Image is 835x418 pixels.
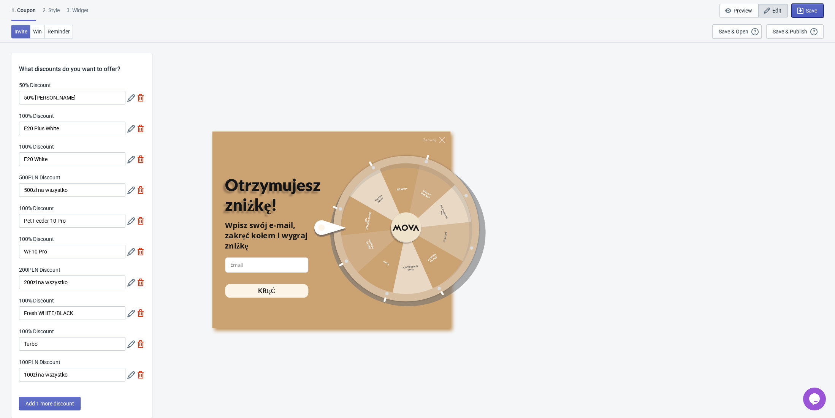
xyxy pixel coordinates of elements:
label: 100% Discount [19,112,54,120]
button: Invite [11,25,30,38]
div: What discounts do you want to offer? [11,53,152,74]
span: Win [33,28,42,35]
img: delete.svg [137,94,144,101]
img: delete.svg [137,125,144,132]
button: Save & Open [712,24,762,39]
label: 100% Discount [19,204,54,212]
img: delete.svg [137,309,144,317]
label: 100% Discount [19,235,54,243]
div: Otrzymujesz zniżkę! [225,175,325,215]
div: Zamknij [423,138,436,142]
button: Save & Publish [766,24,824,39]
label: 100PLN Discount [19,358,60,366]
button: Preview [719,4,759,17]
img: delete.svg [137,340,144,348]
button: Win [30,25,45,38]
span: Reminder [48,28,70,35]
span: Save [806,8,817,14]
label: 500PLN Discount [19,174,60,181]
div: Save & Open [719,28,748,35]
div: Wpisz swój e-mail, zakręć kołem i wygraj zniżkę [225,220,308,251]
button: Save [792,4,824,17]
img: delete.svg [137,279,144,286]
label: 100% Discount [19,143,54,150]
iframe: chat widget [803,388,827,410]
div: Save & Publish [773,28,807,35]
label: 100% Discount [19,328,54,335]
button: Edit [758,4,788,17]
label: 200PLN Discount [19,266,60,274]
label: 50% Discount [19,81,51,89]
span: Edit [772,8,781,14]
div: KRĘĆ [258,286,275,294]
img: delete.svg [137,155,144,163]
div: 2 . Style [43,6,60,20]
button: Add 1 more discount [19,397,81,410]
img: delete.svg [137,217,144,225]
span: Invite [14,28,27,35]
input: Email [225,257,308,272]
button: Reminder [44,25,73,38]
img: delete.svg [137,248,144,255]
div: 1. Coupon [11,6,36,21]
label: 100% Discount [19,297,54,304]
div: 3. Widget [67,6,89,20]
span: Preview [734,8,752,14]
img: delete.svg [137,186,144,194]
img: delete.svg [137,371,144,378]
span: Add 1 more discount [25,401,74,407]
